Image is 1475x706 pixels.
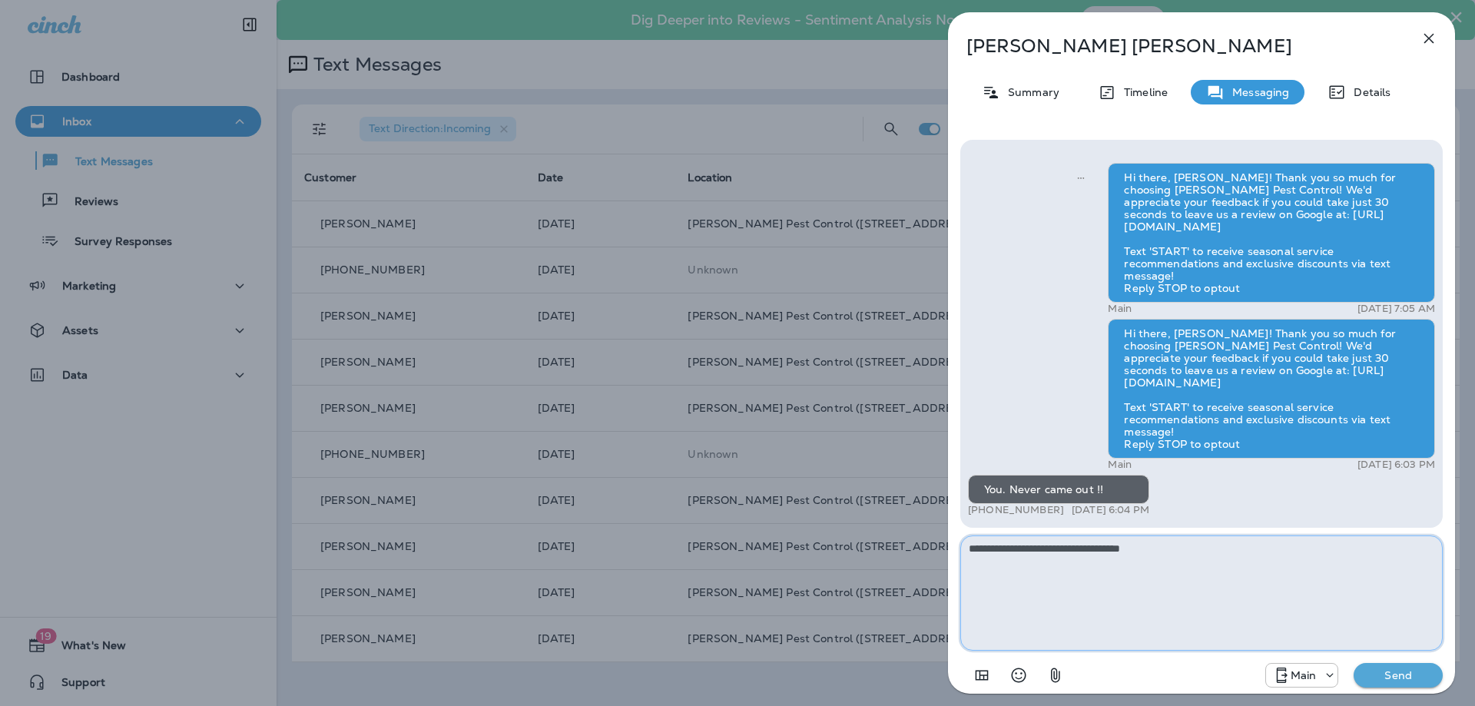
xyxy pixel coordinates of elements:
p: Messaging [1225,86,1289,98]
p: Main [1291,669,1317,681]
p: Main [1108,303,1132,315]
p: [PERSON_NAME] [PERSON_NAME] [966,35,1386,57]
p: Summary [1000,86,1059,98]
div: Hi there, [PERSON_NAME]! Thank you so much for choosing [PERSON_NAME] Pest Control! We'd apprecia... [1108,163,1435,303]
p: Main [1108,459,1132,471]
button: Add in a premade template [966,660,997,691]
button: Select an emoji [1003,660,1034,691]
span: Sent [1077,170,1085,184]
button: Send [1354,663,1443,688]
div: Hi there, [PERSON_NAME]! Thank you so much for choosing [PERSON_NAME] Pest Control! We'd apprecia... [1108,319,1435,459]
p: [DATE] 6:03 PM [1357,459,1435,471]
p: [DATE] 6:04 PM [1072,504,1149,516]
div: You. Never came out !! [968,475,1149,504]
p: Timeline [1116,86,1168,98]
div: +1 (480) 400-1835 [1266,666,1338,684]
p: Details [1346,86,1390,98]
p: [PHONE_NUMBER] [968,504,1064,516]
p: [DATE] 7:05 AM [1357,303,1435,315]
p: Send [1366,668,1430,682]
